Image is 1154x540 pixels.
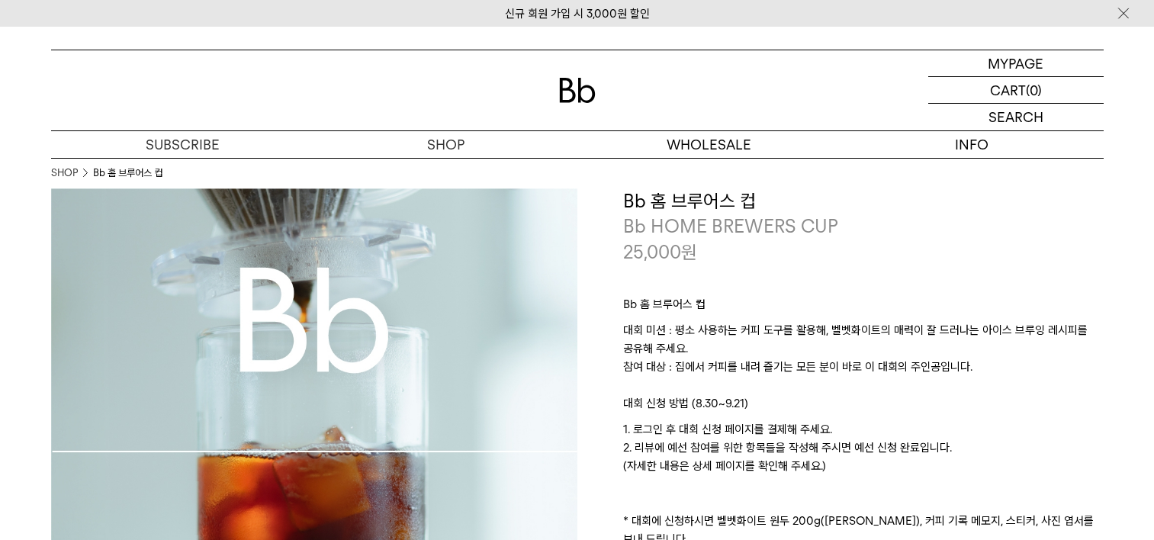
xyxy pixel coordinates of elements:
p: Bb HOME BREWERS CUP [623,214,1104,239]
a: 신규 회원 가입 시 3,000원 할인 [505,7,650,21]
p: Bb 홈 브루어스 컵 [623,295,1104,321]
p: 대회 미션 : 평소 사용하는 커피 도구를 활용해, 벨벳화이트의 매력이 잘 드러나는 아이스 브루잉 레시피를 공유해 주세요. 참여 대상 : 집에서 커피를 내려 즐기는 모든 분이 ... [623,321,1104,394]
h3: Bb 홈 브루어스 컵 [623,188,1104,214]
a: CART (0) [928,77,1104,104]
p: SEARCH [988,104,1043,130]
p: MYPAGE [988,50,1043,76]
a: SHOP [314,131,577,158]
p: CART [990,77,1026,103]
a: SUBSCRIBE [51,131,314,158]
a: MYPAGE [928,50,1104,77]
p: 25,000 [623,239,697,265]
span: 원 [681,241,697,263]
li: Bb 홈 브루어스 컵 [93,166,162,181]
a: SHOP [51,166,78,181]
img: 로고 [559,78,596,103]
p: WHOLESALE [577,131,841,158]
p: 대회 신청 방법 (8.30~9.21) [623,394,1104,420]
p: (0) [1026,77,1042,103]
p: INFO [841,131,1104,158]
